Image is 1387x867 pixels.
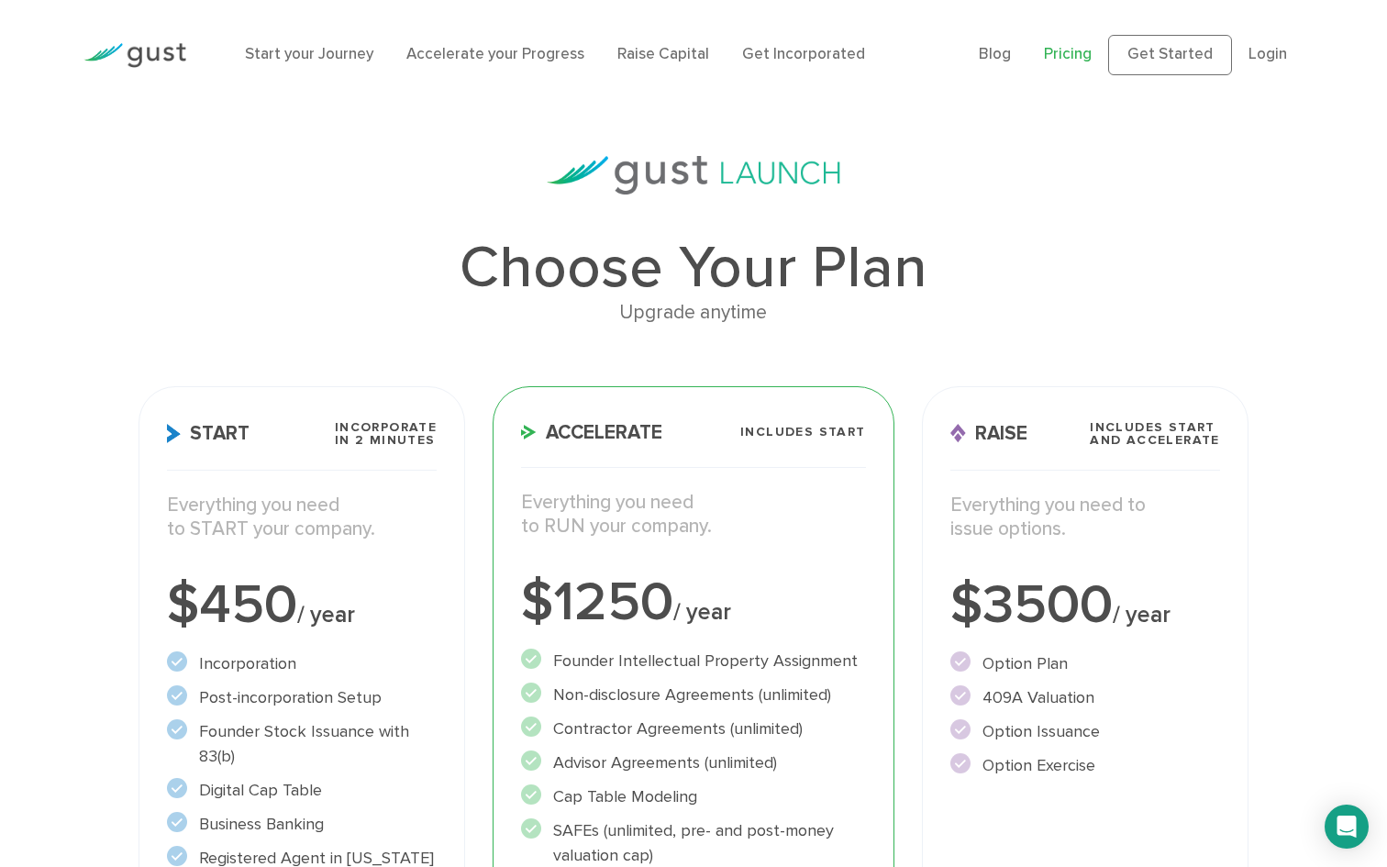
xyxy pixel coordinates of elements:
a: Raise Capital [617,45,709,63]
li: Incorporation [167,651,437,676]
img: Raise Icon [950,424,966,443]
li: Post-incorporation Setup [167,685,437,710]
h1: Choose Your Plan [139,239,1248,297]
span: Incorporate in 2 Minutes [335,421,437,447]
li: Option Issuance [950,719,1220,744]
span: / year [1113,601,1171,628]
span: Includes START [740,426,866,439]
a: Get Incorporated [742,45,865,63]
a: Login [1248,45,1287,63]
a: Get Started [1108,35,1232,75]
img: Accelerate Icon [521,425,537,439]
li: Digital Cap Table [167,778,437,803]
div: $1250 [521,575,865,630]
li: 409A Valuation [950,685,1220,710]
span: Accelerate [521,423,662,442]
li: Non-disclosure Agreements (unlimited) [521,683,865,707]
li: Business Banking [167,812,437,837]
p: Everything you need to RUN your company. [521,491,865,539]
span: Start [167,424,250,443]
img: Start Icon X2 [167,424,181,443]
span: / year [297,601,355,628]
span: / year [673,598,731,626]
li: Advisor Agreements (unlimited) [521,750,865,775]
li: Founder Stock Issuance with 83(b) [167,719,437,769]
span: Raise [950,424,1027,443]
div: Open Intercom Messenger [1325,805,1369,849]
a: Start your Journey [245,45,373,63]
a: Blog [979,45,1011,63]
div: Upgrade anytime [139,297,1248,328]
div: $450 [167,578,437,633]
img: Gust Logo [83,43,186,68]
img: gust-launch-logos.svg [547,156,840,195]
li: Cap Table Modeling [521,784,865,809]
li: Option Plan [950,651,1220,676]
p: Everything you need to issue options. [950,494,1220,542]
a: Pricing [1044,45,1092,63]
span: Includes START and ACCELERATE [1090,421,1220,447]
div: $3500 [950,578,1220,633]
li: Founder Intellectual Property Assignment [521,649,865,673]
li: Option Exercise [950,753,1220,778]
li: Contractor Agreements (unlimited) [521,717,865,741]
a: Accelerate your Progress [406,45,584,63]
p: Everything you need to START your company. [167,494,437,542]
